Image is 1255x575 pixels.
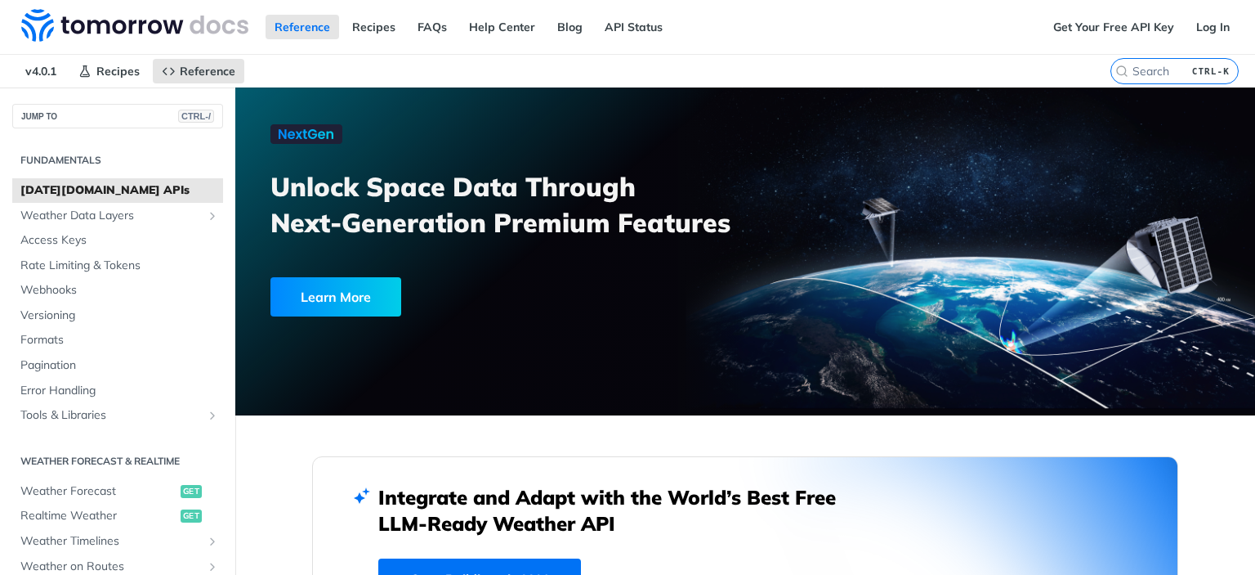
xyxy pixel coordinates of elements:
span: get [181,485,202,498]
img: NextGen [270,124,342,144]
span: Error Handling [20,383,219,399]
span: Reference [180,64,235,79]
span: v4.0.1 [16,59,65,83]
button: Show subpages for Weather on Routes [206,560,219,573]
a: Help Center [460,15,544,39]
button: Show subpages for Weather Data Layers [206,209,219,222]
a: Recipes [343,15,404,39]
button: Show subpages for Weather Timelines [206,535,219,548]
span: Realtime Weather [20,508,176,524]
a: Versioning [12,303,223,328]
a: FAQs [409,15,456,39]
span: Webhooks [20,282,219,299]
kbd: CTRL-K [1188,63,1234,79]
a: Formats [12,328,223,353]
a: [DATE][DOMAIN_NAME] APIs [12,178,223,203]
span: Weather Timelines [20,533,202,550]
a: API Status [596,15,672,39]
a: Realtime Weatherget [12,504,223,528]
h3: Unlock Space Data Through Next-Generation Premium Features [270,168,763,240]
span: get [181,510,202,523]
span: Weather Data Layers [20,208,202,224]
h2: Fundamentals [12,153,223,168]
a: Error Handling [12,379,223,403]
span: Formats [20,332,219,348]
a: Reference [153,59,244,83]
span: Pagination [20,357,219,374]
a: Blog [548,15,592,39]
span: Tools & Libraries [20,407,202,424]
svg: Search [1115,65,1128,78]
a: Tools & LibrariesShow subpages for Tools & Libraries [12,403,223,428]
span: [DATE][DOMAIN_NAME] APIs [20,182,219,199]
a: Log In [1187,15,1239,39]
a: Weather TimelinesShow subpages for Weather Timelines [12,529,223,554]
button: Show subpages for Tools & Libraries [206,409,219,422]
h2: Integrate and Adapt with the World’s Best Free LLM-Ready Weather API [378,484,860,537]
span: Rate Limiting & Tokens [20,258,219,274]
a: Learn More [270,277,664,317]
a: Webhooks [12,278,223,303]
span: Weather Forecast [20,483,176,500]
img: Tomorrow.io Weather API Docs [21,9,248,42]
a: Reference [266,15,339,39]
span: CTRL-/ [178,110,214,123]
div: Learn More [270,277,401,317]
button: JUMP TOCTRL-/ [12,104,223,128]
a: Pagination [12,353,223,378]
a: Weather Data LayersShow subpages for Weather Data Layers [12,204,223,228]
a: Get Your Free API Key [1044,15,1183,39]
span: Weather on Routes [20,559,202,575]
a: Rate Limiting & Tokens [12,254,223,278]
span: Versioning [20,308,219,324]
a: Weather Forecastget [12,479,223,504]
h2: Weather Forecast & realtime [12,454,223,469]
a: Access Keys [12,228,223,253]
span: Recipes [96,64,140,79]
a: Recipes [69,59,149,83]
span: Access Keys [20,232,219,249]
